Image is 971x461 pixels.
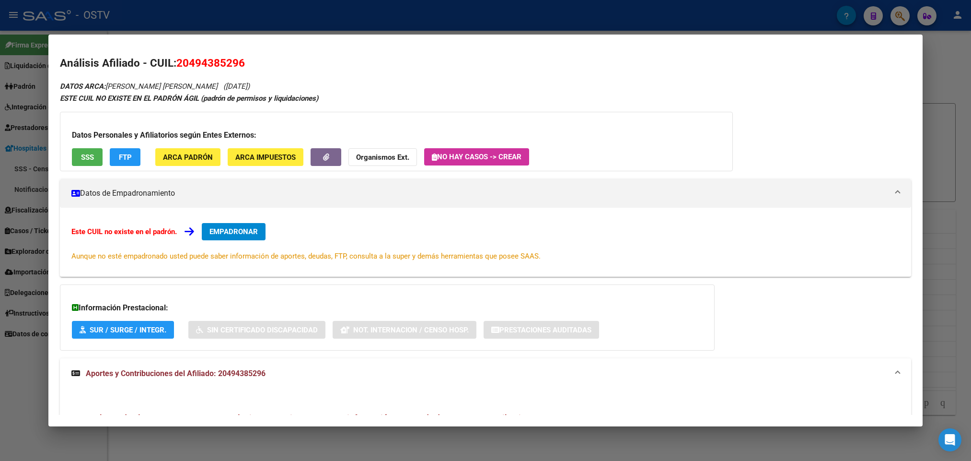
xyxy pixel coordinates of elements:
[188,321,325,339] button: Sin Certificado Discapacidad
[207,326,318,334] span: Sin Certificado Discapacidad
[499,326,591,334] span: Prestaciones Auditadas
[71,252,541,260] span: Aunque no esté empadronado usted puede saber información de aportes, deudas, FTP, consulta a la s...
[484,321,599,339] button: Prestaciones Auditadas
[60,179,911,208] mat-expansion-panel-header: Datos de Empadronamiento
[71,413,539,423] span: Hemos buscado el CUIL - 20494385296 - y el mismo no existe en nuestra información procesada de ap...
[60,82,218,91] span: [PERSON_NAME] [PERSON_NAME]
[356,153,409,162] strong: Organismos Ext.
[938,428,961,451] div: Open Intercom Messenger
[86,369,266,378] span: Aportes y Contribuciones del Afiliado: 20494385296
[72,148,103,166] button: SSS
[353,326,469,334] span: Not. Internacion / Censo Hosp.
[60,358,911,389] mat-expansion-panel-header: Aportes y Contribuciones del Afiliado: 20494385296
[60,94,318,103] strong: ESTE CUIL NO EXISTE EN EL PADRÓN ÁGIL (padrón de permisos y liquidaciones)
[348,148,417,166] button: Organismos Ext.
[60,55,911,71] h2: Análisis Afiliado - CUIL:
[90,326,166,334] span: SUR / SURGE / INTEGR.
[72,130,721,141] h3: Datos Personales y Afiliatorios según Entes Externos:
[119,153,132,162] span: FTP
[202,223,266,240] button: EMPADRONAR
[155,148,220,166] button: ARCA Padrón
[71,227,177,236] strong: Este CUIL no existe en el padrón.
[60,82,105,91] strong: DATOS ARCA:
[110,148,140,166] button: FTP
[235,153,296,162] span: ARCA Impuestos
[424,148,529,165] button: No hay casos -> Crear
[176,57,245,69] span: 20494385296
[223,82,250,91] span: ([DATE])
[72,321,174,339] button: SUR / SURGE / INTEGR.
[71,188,888,199] mat-panel-title: Datos de Empadronamiento
[432,153,521,161] span: No hay casos -> Crear
[163,153,213,162] span: ARCA Padrón
[81,153,94,162] span: SSS
[209,227,258,236] span: EMPADRONAR
[228,148,303,166] button: ARCA Impuestos
[333,321,476,339] button: Not. Internacion / Censo Hosp.
[72,302,703,314] h3: Información Prestacional:
[60,208,911,277] div: Datos de Empadronamiento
